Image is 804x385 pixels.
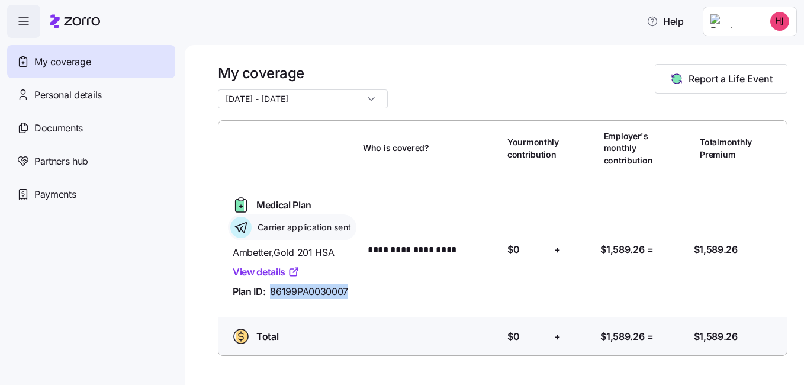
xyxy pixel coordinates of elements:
span: Employer's monthly contribution [604,130,653,166]
span: $0 [507,329,519,344]
span: $1,589.26 [600,242,644,257]
span: Ambetter , Gold 201 HSA [233,245,353,260]
span: = [647,242,654,257]
a: Payments [7,178,175,211]
a: Personal details [7,78,175,111]
a: Documents [7,111,175,145]
span: $1,589.26 [600,329,644,344]
a: Partners hub [7,145,175,178]
span: Your monthly contribution [507,136,559,161]
span: $0 [507,242,519,257]
span: Partners hub [34,154,88,169]
span: Carrier application sent [254,222,351,233]
span: $1,589.26 [694,242,738,257]
span: Medical Plan [256,198,311,213]
button: Help [637,9,693,33]
span: Personal details [34,88,102,102]
a: View details [233,265,300,280]
span: + [554,329,561,344]
span: 86199PA0030007 [270,284,348,299]
span: Plan ID: [233,284,265,299]
span: $1,589.26 [694,329,738,344]
a: My coverage [7,45,175,78]
span: + [554,242,561,257]
span: Payments [34,187,76,202]
h1: My coverage [218,64,388,82]
span: Documents [34,121,83,136]
span: Report a Life Event [689,72,773,86]
span: = [647,329,654,344]
span: Total monthly Premium [700,136,752,161]
button: Report a Life Event [655,64,787,94]
span: Total [256,329,278,344]
span: My coverage [34,54,91,69]
img: Employer logo [710,14,753,28]
img: f2fdc4b450a3dd367270c9c402a4597f [770,12,789,31]
span: Who is covered? [363,142,429,154]
span: Help [647,14,684,28]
